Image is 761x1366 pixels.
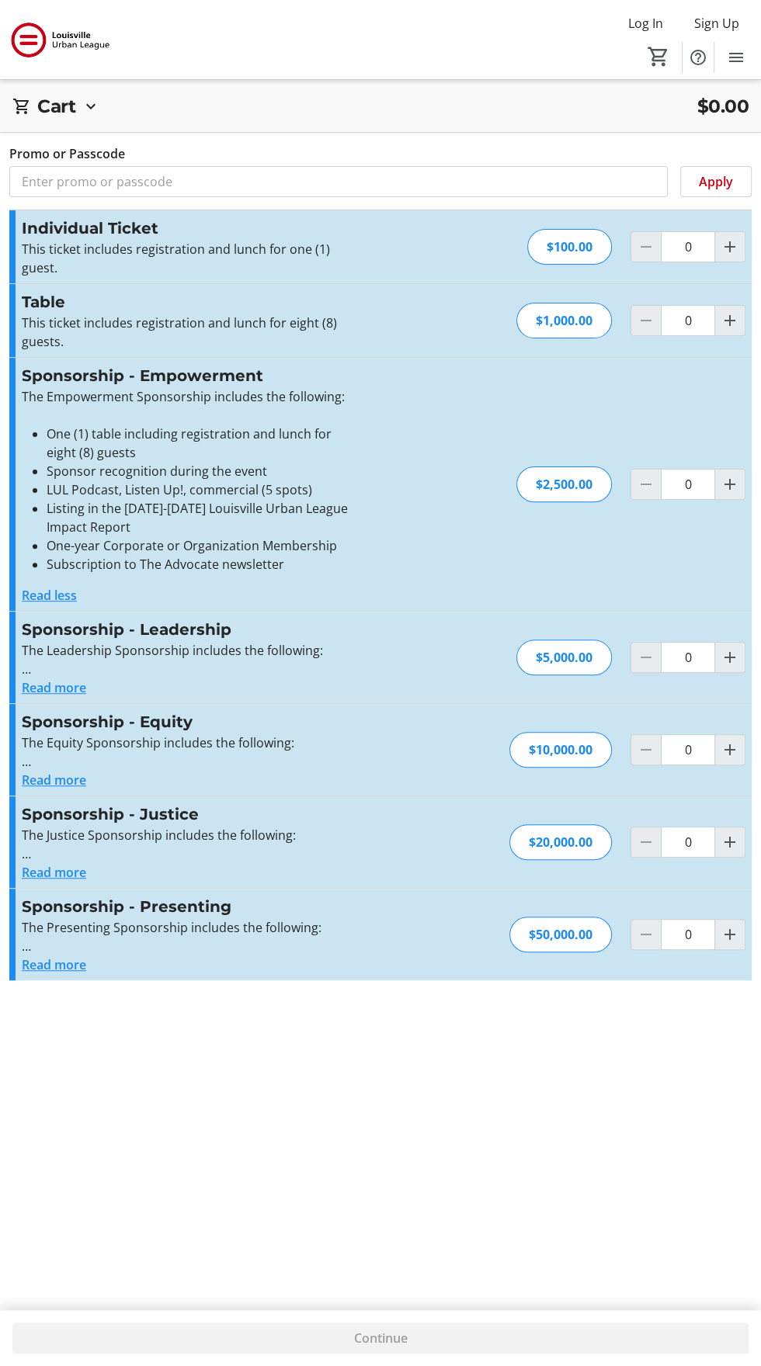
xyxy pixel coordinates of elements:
[22,290,361,314] h3: Table
[509,824,612,860] div: $20,000.00
[22,618,361,641] h3: Sponsorship - Leadership
[47,425,361,462] li: One (1) table including registration and lunch for eight (8) guests
[628,14,663,33] span: Log In
[661,642,715,673] input: Sponsorship - Leadership Quantity
[694,14,739,33] span: Sign Up
[516,640,612,675] div: $5,000.00
[47,499,361,536] li: Listing in the [DATE]-[DATE] Louisville Urban League Impact Report
[721,42,752,73] button: Menu
[645,43,672,71] button: Cart
[661,919,715,950] input: Sponsorship - Presenting Quantity
[616,11,676,36] button: Log In
[22,863,86,882] button: Read more
[22,733,361,752] p: The Equity Sponsorship includes the following:
[715,643,745,672] button: Increment by one
[509,917,612,952] div: $50,000.00
[22,826,361,844] p: The Justice Sponsorship includes the following:
[715,470,745,499] button: Increment by one
[47,480,361,499] li: LUL Podcast, Listen Up!, commercial (5 spots)
[682,11,752,36] button: Sign Up
[22,803,361,826] h3: Sponsorship - Justice
[22,641,361,660] p: The Leadership Sponsorship includes the following:
[22,364,361,387] h3: Sponsorship - Empowerment
[9,166,668,197] input: Enter promo or passcode
[22,586,77,605] button: Read less
[683,42,714,73] button: Help
[680,166,752,197] button: Apply
[715,827,745,857] button: Increment by one
[22,895,361,918] h3: Sponsorship - Presenting
[37,92,75,120] h2: Cart
[22,771,86,789] button: Read more
[661,827,715,858] input: Sponsorship - Justice Quantity
[22,217,361,240] h3: Individual Ticket
[699,172,733,191] span: Apply
[22,710,361,733] h3: Sponsorship - Equity
[527,229,612,265] div: $100.00
[661,734,715,765] input: Sponsorship - Equity Quantity
[661,469,715,500] input: Sponsorship - Empowerment Quantity
[22,314,361,351] p: This ticket includes registration and lunch for eight (8) guests.
[47,555,361,574] li: Subscription to The Advocate newsletter
[22,387,361,406] p: The Empowerment Sponsorship includes the following:
[661,231,715,262] input: Individual Ticket Quantity
[715,920,745,949] button: Increment by one
[661,305,715,336] input: Table Quantity
[47,536,361,555] li: One-year Corporate or Organization Membership
[509,732,612,768] div: $10,000.00
[22,240,361,277] p: This ticket includes registration and lunch for one (1) guest.
[22,678,86,697] button: Read more
[9,144,125,163] label: Promo or Passcode
[22,918,361,937] p: The Presenting Sponsorship includes the following:
[715,735,745,764] button: Increment by one
[47,462,361,480] li: Sponsor recognition during the event
[715,306,745,335] button: Increment by one
[715,232,745,262] button: Increment by one
[516,303,612,338] div: $1,000.00
[697,92,749,120] span: $0.00
[22,955,86,974] button: Read more
[516,466,612,502] div: $2,500.00
[9,11,113,69] img: Louisville Urban League's Logo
